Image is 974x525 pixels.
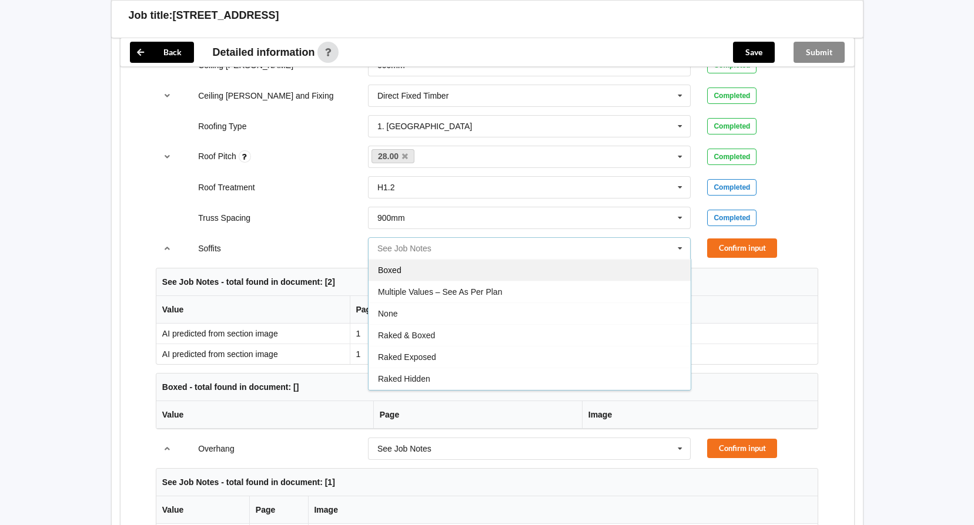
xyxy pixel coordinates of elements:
[378,287,502,297] span: Multiple Values – See As Per Plan
[156,324,350,344] td: AI predicted from section image
[213,47,315,58] span: Detailed information
[308,496,818,524] th: Image
[156,469,818,496] th: See Job Notes - total found in document: [1]
[707,439,777,458] button: Confirm input
[156,296,350,324] th: Value
[156,401,373,429] th: Value
[249,496,308,524] th: Page
[371,149,415,163] a: 28.00
[373,401,582,429] th: Page
[377,183,395,191] div: H1.2
[707,149,757,165] div: Completed
[707,118,757,134] div: Completed
[130,42,194,63] button: Back
[377,122,472,130] div: 1. [GEOGRAPHIC_DATA]
[377,445,431,453] div: See Job Notes
[377,61,405,69] div: 600mm
[707,179,757,196] div: Completed
[198,91,333,100] label: Ceiling [PERSON_NAME] and Fixing
[350,324,398,344] td: 1
[156,438,179,459] button: reference-toggle
[350,296,398,324] th: Page
[378,374,430,383] span: Raked Hidden
[378,331,435,340] span: Raked & Boxed
[733,42,775,63] button: Save
[198,213,250,223] label: Truss Spacing
[129,9,173,22] h3: Job title:
[707,210,757,226] div: Completed
[378,309,397,318] span: None
[198,152,238,161] label: Roof Pitch
[378,352,436,362] span: Raked Exposed
[707,238,777,258] button: Confirm input
[156,373,818,401] th: Boxed - total found in document: []
[156,85,179,106] button: reference-toggle
[173,9,279,22] h3: [STREET_ADDRESS]
[378,265,401,275] span: Boxed
[156,146,179,167] button: reference-toggle
[156,238,179,259] button: reference-toggle
[377,92,448,100] div: Direct Fixed Timber
[707,87,757,104] div: Completed
[198,60,293,70] label: Ceiling [PERSON_NAME]
[198,244,221,253] label: Soffits
[377,214,405,222] div: 900mm
[156,496,249,524] th: Value
[156,268,818,296] th: See Job Notes - total found in document: [2]
[582,401,818,429] th: Image
[198,444,234,453] label: Overhang
[198,122,246,131] label: Roofing Type
[350,344,398,364] td: 1
[198,183,255,192] label: Roof Treatment
[156,344,350,364] td: AI predicted from section image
